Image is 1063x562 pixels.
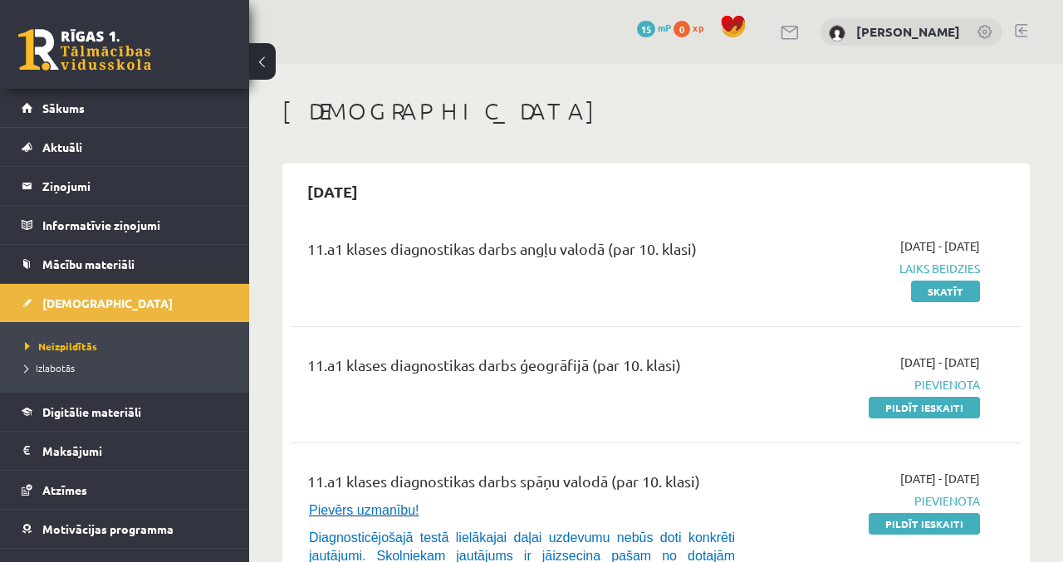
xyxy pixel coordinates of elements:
[856,23,960,40] a: [PERSON_NAME]
[674,21,712,34] a: 0 xp
[637,21,655,37] span: 15
[307,237,747,268] div: 11.a1 klases diagnostikas darbs angļu valodā (par 10. klasi)
[307,354,747,384] div: 11.a1 klases diagnostikas darbs ģeogrāfijā (par 10. klasi)
[42,167,228,205] legend: Ziņojumi
[22,128,228,166] a: Aktuāli
[772,492,980,510] span: Pievienota
[42,206,228,244] legend: Informatīvie ziņojumi
[309,503,419,517] span: Pievērs uzmanību!
[42,257,135,271] span: Mācību materiāli
[22,510,228,548] a: Motivācijas programma
[291,172,375,211] h2: [DATE]
[25,360,233,375] a: Izlabotās
[911,281,980,302] a: Skatīt
[900,354,980,371] span: [DATE] - [DATE]
[18,29,151,71] a: Rīgas 1. Tālmācības vidusskola
[307,470,747,501] div: 11.a1 klases diagnostikas darbs spāņu valodā (par 10. klasi)
[25,339,233,354] a: Neizpildītās
[829,25,845,42] img: Agata Kapisterņicka
[42,521,174,536] span: Motivācijas programma
[22,245,228,283] a: Mācību materiāli
[25,361,75,374] span: Izlabotās
[772,260,980,277] span: Laiks beidzies
[658,21,671,34] span: mP
[22,89,228,127] a: Sākums
[22,167,228,205] a: Ziņojumi
[42,139,82,154] span: Aktuāli
[693,21,703,34] span: xp
[22,393,228,431] a: Digitālie materiāli
[869,397,980,418] a: Pildīt ieskaiti
[25,340,97,353] span: Neizpildītās
[869,513,980,535] a: Pildīt ieskaiti
[282,97,1030,125] h1: [DEMOGRAPHIC_DATA]
[772,376,980,393] span: Pievienota
[900,237,980,255] span: [DATE] - [DATE]
[42,404,141,419] span: Digitālie materiāli
[637,21,671,34] a: 15 mP
[22,471,228,509] a: Atzīmes
[22,206,228,244] a: Informatīvie ziņojumi
[22,432,228,470] a: Maksājumi
[674,21,690,37] span: 0
[900,470,980,487] span: [DATE] - [DATE]
[42,296,173,310] span: [DEMOGRAPHIC_DATA]
[42,482,87,497] span: Atzīmes
[42,432,228,470] legend: Maksājumi
[22,284,228,322] a: [DEMOGRAPHIC_DATA]
[42,100,85,115] span: Sākums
